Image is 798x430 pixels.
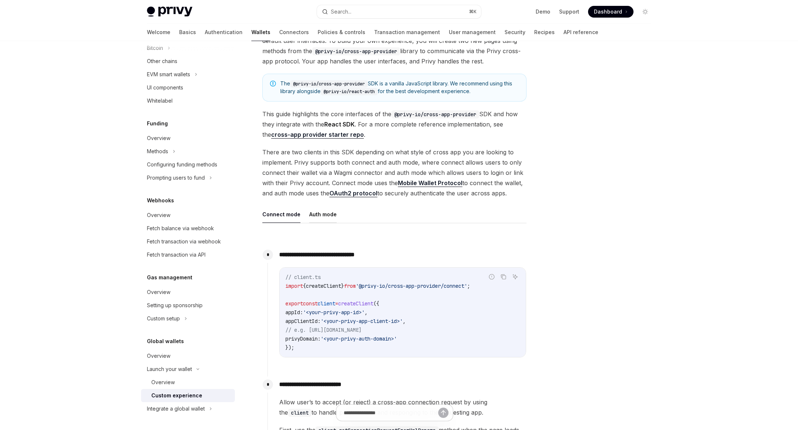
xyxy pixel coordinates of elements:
[251,23,270,41] a: Wallets
[147,173,205,182] div: Prompting users to fund
[141,235,235,248] a: Fetch transaction via webhook
[341,283,344,289] span: }
[303,309,365,316] span: '<your-privy-app-id>'
[374,23,440,41] a: Transaction management
[588,6,633,18] a: Dashboard
[147,196,174,205] h5: Webhooks
[151,378,175,387] div: Overview
[147,288,170,297] div: Overview
[329,190,377,197] a: OAuth2 protocol
[469,9,477,15] span: ⌘ K
[147,211,170,220] div: Overview
[391,110,479,118] code: @privy-io/cross-app-provider
[147,301,203,310] div: Setting up sponsorship
[141,376,235,389] a: Overview
[303,300,318,307] span: const
[321,335,397,342] span: '<your-privy-auth-domain>'
[262,109,527,140] span: This guide highlights the core interfaces of the SDK and how they integrate with the . For a more...
[270,81,276,87] svg: Note
[344,283,356,289] span: from
[147,70,190,79] div: EVM smart wallets
[373,300,379,307] span: ({
[279,397,526,418] span: Allow user’s to accept (or reject) a cross-app connection request by using the to handle parsing ...
[285,318,321,324] span: appClientId:
[303,283,306,289] span: {
[403,318,406,324] span: ,
[365,309,367,316] span: ,
[306,283,341,289] span: createClient
[147,119,168,128] h5: Funding
[147,23,170,41] a: Welcome
[317,5,481,18] button: Search...⌘K
[398,179,462,187] a: Mobile Wallet Protocol
[285,300,303,307] span: export
[151,391,202,400] div: Custom experience
[449,23,496,41] a: User management
[312,47,400,55] code: @privy-io/cross-app-provider
[147,83,183,92] div: UI components
[321,318,403,324] span: '<your-privy-app-client-id>'
[285,283,303,289] span: import
[321,88,378,95] code: @privy-io/react-auth
[179,23,196,41] a: Basics
[279,23,309,41] a: Connectors
[505,23,525,41] a: Security
[141,389,235,402] a: Custom experience
[147,314,180,323] div: Custom setup
[147,337,184,346] h5: Global wallets
[141,299,235,312] a: Setting up sponsorship
[510,272,520,282] button: Ask AI
[147,273,192,282] h5: Gas management
[594,8,622,15] span: Dashboard
[147,57,177,66] div: Other chains
[141,132,235,145] a: Overview
[262,25,527,66] span: Privy allows you to build your own custom global wallet experience, instead of using Privy’s defa...
[141,94,235,107] a: Whitelabel
[639,6,651,18] button: Toggle dark mode
[205,23,243,41] a: Authentication
[262,147,527,198] span: There are two clients in this SDK depending on what style of cross app you are looking to impleme...
[356,283,467,289] span: '@privy-io/cross-app-provider/connect'
[285,274,321,280] span: // client.ts
[290,80,368,88] code: @privy-io/cross-app-provider
[147,365,192,374] div: Launch your wallet
[147,7,192,17] img: light logo
[318,23,365,41] a: Policies & controls
[147,352,170,360] div: Overview
[147,160,217,169] div: Configuring funding methods
[141,286,235,299] a: Overview
[559,8,579,15] a: Support
[285,335,321,342] span: privyDomain:
[335,300,338,307] span: =
[141,248,235,261] a: Fetch transaction via API
[331,7,351,16] div: Search...
[141,209,235,222] a: Overview
[147,404,205,413] div: Integrate a global wallet
[141,349,235,363] a: Overview
[438,408,448,418] button: Send message
[487,272,496,282] button: Report incorrect code
[271,131,364,139] a: cross-app provider starter repo
[324,121,355,128] strong: React SDK
[147,134,170,143] div: Overview
[285,344,294,351] span: });
[499,272,508,282] button: Copy the contents from the code block
[147,96,173,105] div: Whitelabel
[534,23,555,41] a: Recipes
[318,300,335,307] span: client
[564,23,598,41] a: API reference
[141,55,235,68] a: Other chains
[262,206,300,223] button: Connect mode
[338,300,373,307] span: createClient
[285,309,303,316] span: appId:
[309,206,337,223] button: Auth mode
[147,237,221,246] div: Fetch transaction via webhook
[141,222,235,235] a: Fetch balance via webhook
[147,147,168,156] div: Methods
[285,327,362,333] span: // e.g. [URL][DOMAIN_NAME]
[536,8,550,15] a: Demo
[141,158,235,171] a: Configuring funding methods
[141,81,235,94] a: UI components
[147,250,206,259] div: Fetch transaction via API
